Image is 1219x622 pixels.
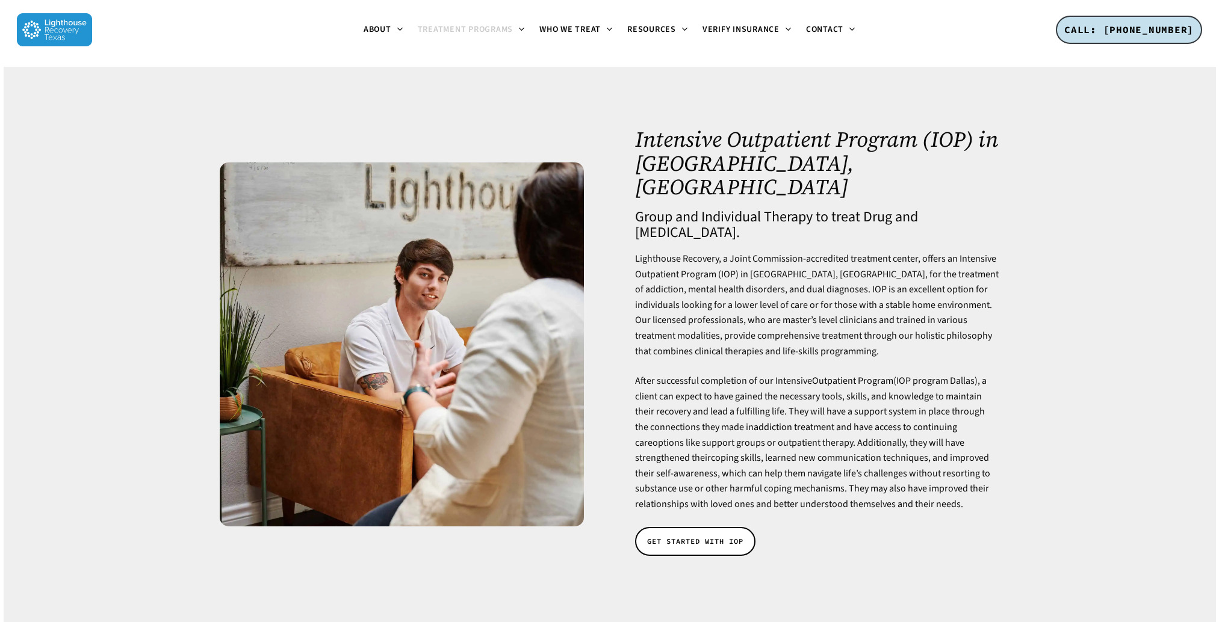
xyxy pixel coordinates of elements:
span: CALL: [PHONE_NUMBER] [1064,23,1194,35]
span: Resources [627,23,676,35]
span: Contact [806,23,843,35]
p: Lighthouse Recovery, a Joint Commission-accredited treatment center, offers an Intensive Outpatie... [635,251,999,374]
h1: Intensive Outpatient Program (IOP) in [GEOGRAPHIC_DATA], [GEOGRAPHIC_DATA] [635,128,999,199]
a: GET STARTED WITH IOP [635,527,755,556]
img: Lighthouse Recovery Texas [17,13,92,46]
a: Contact [799,25,863,35]
span: About [364,23,391,35]
h4: Group and Individual Therapy to treat Drug and [MEDICAL_DATA]. [635,209,999,241]
a: Outpatient Program [812,374,893,387]
a: Who We Treat [532,25,620,35]
a: About [356,25,411,35]
p: After successful completion of our Intensive (IOP program Dallas), a client can expect to have ga... [635,374,999,512]
a: Resources [620,25,695,35]
span: GET STARTED WITH IOP [647,535,743,547]
a: coping skills [711,451,761,464]
span: Treatment Programs [418,23,513,35]
a: CALL: [PHONE_NUMBER] [1056,16,1202,45]
a: Verify Insurance [695,25,799,35]
a: Treatment Programs [411,25,533,35]
span: Verify Insurance [703,23,780,35]
a: addiction treatment and have access to continuing care [635,420,957,449]
span: Who We Treat [539,23,601,35]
